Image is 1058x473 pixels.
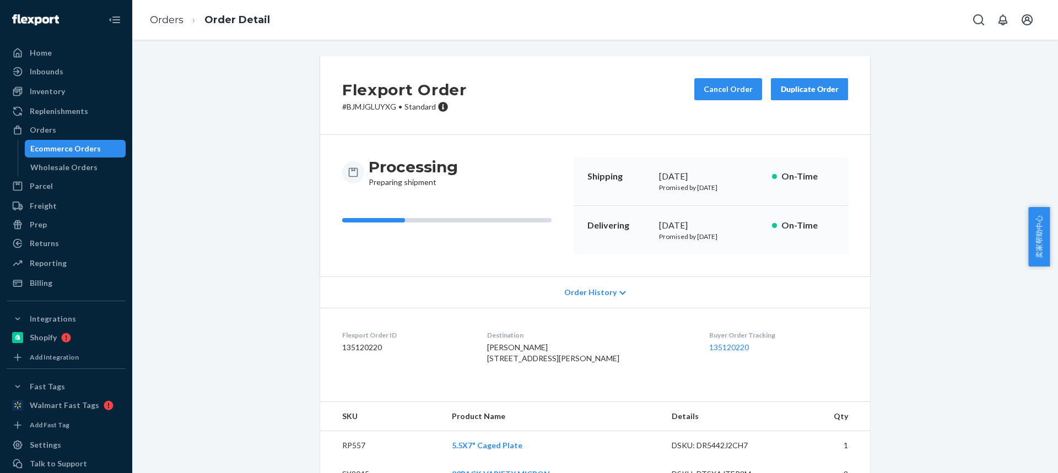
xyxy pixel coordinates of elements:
a: Walmart Fast Tags [7,396,126,414]
ol: breadcrumbs [141,4,279,36]
div: Home [30,47,52,58]
dt: Destination [487,330,692,340]
a: Inventory [7,83,126,100]
th: Details [663,402,784,431]
button: 卖家帮助中心 [1028,207,1050,267]
h3: Processing [369,157,458,177]
a: Shopify [7,329,126,346]
button: Fast Tags [7,378,126,395]
a: Orders [150,14,183,26]
div: Returns [30,238,59,249]
div: Duplicate Order [780,84,839,95]
a: Add Fast Tag [7,418,126,432]
a: Ecommerce Orders [25,140,126,157]
div: Reporting [30,258,67,269]
p: On-Time [781,170,835,183]
a: Add Integration [7,351,126,364]
a: Settings [7,436,126,454]
p: On-Time [781,219,835,232]
div: Inbounds [30,66,63,77]
div: Prep [30,219,47,230]
p: Promised by [DATE] [659,232,763,241]
button: Duplicate Order [771,78,848,100]
div: [DATE] [659,219,763,232]
a: Parcel [7,177,126,195]
div: Add Integration [30,352,79,362]
a: Inbounds [7,63,126,80]
a: Replenishments [7,102,126,120]
div: Fast Tags [30,381,65,392]
a: Billing [7,274,126,292]
button: Integrations [7,310,126,328]
button: Cancel Order [694,78,762,100]
img: Flexport logo [12,14,59,25]
div: Integrations [30,313,76,324]
div: Wholesale Orders [30,162,98,173]
a: Returns [7,235,126,252]
td: RP557 [320,431,443,460]
dt: Buyer Order Tracking [709,330,848,340]
span: Standard [404,102,436,111]
p: Promised by [DATE] [659,183,763,192]
dt: Flexport Order ID [342,330,469,340]
div: Replenishments [30,106,88,117]
div: Shopify [30,332,57,343]
a: Reporting [7,254,126,272]
span: Order History [564,287,617,298]
a: Order Detail [204,14,270,26]
div: Preparing shipment [369,157,458,188]
button: Open notifications [992,9,1014,31]
th: Qty [784,402,870,431]
p: # BJMJGLUYXG [342,101,467,112]
p: Delivering [587,219,650,232]
th: Product Name [443,402,663,431]
div: Walmart Fast Tags [30,400,99,411]
div: Orders [30,124,56,135]
button: Open Search Box [968,9,990,31]
div: [DATE] [659,170,763,183]
a: Orders [7,121,126,139]
a: Prep [7,216,126,233]
div: Billing [30,278,52,289]
div: Parcel [30,181,53,192]
h2: Flexport Order [342,78,467,101]
div: Settings [30,439,61,450]
a: Wholesale Orders [25,159,126,176]
button: Close Navigation [104,9,126,31]
div: Ecommerce Orders [30,143,101,154]
a: Talk to Support [7,455,126,472]
div: Inventory [30,86,65,97]
div: DSKU: DR5442J2CH7 [672,440,775,451]
div: Add Fast Tag [30,420,69,429]
div: Freight [30,200,57,211]
td: 1 [784,431,870,460]
a: Freight [7,197,126,215]
button: Open account menu [1016,9,1038,31]
p: Shipping [587,170,650,183]
a: 5.5X7" Caged Plate [452,441,522,450]
div: Talk to Support [30,458,87,469]
span: [PERSON_NAME] [STREET_ADDRESS][PERSON_NAME] [487,342,619,363]
th: SKU [320,402,443,431]
dd: 135120220 [342,342,469,353]
a: 135120220 [709,342,749,352]
span: • [398,102,402,111]
a: Home [7,44,126,62]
